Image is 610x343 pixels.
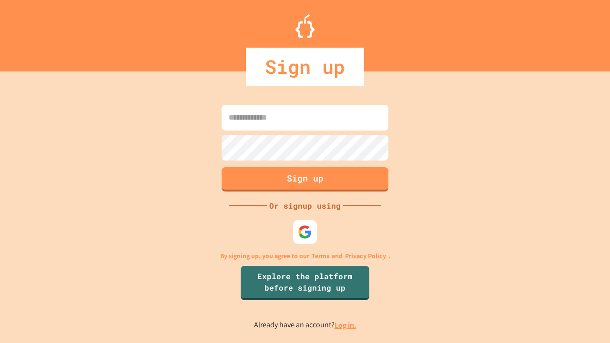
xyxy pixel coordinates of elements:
[298,225,312,239] img: google-icon.svg
[335,320,356,330] a: Log in.
[246,48,364,86] div: Sign up
[345,251,386,261] a: Privacy Policy
[241,266,369,300] a: Explore the platform before signing up
[295,14,315,38] img: Logo.svg
[220,251,390,261] p: By signing up, you agree to our and .
[267,200,343,212] div: Or signup using
[222,167,388,192] button: Sign up
[254,319,356,331] p: Already have an account?
[312,251,329,261] a: Terms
